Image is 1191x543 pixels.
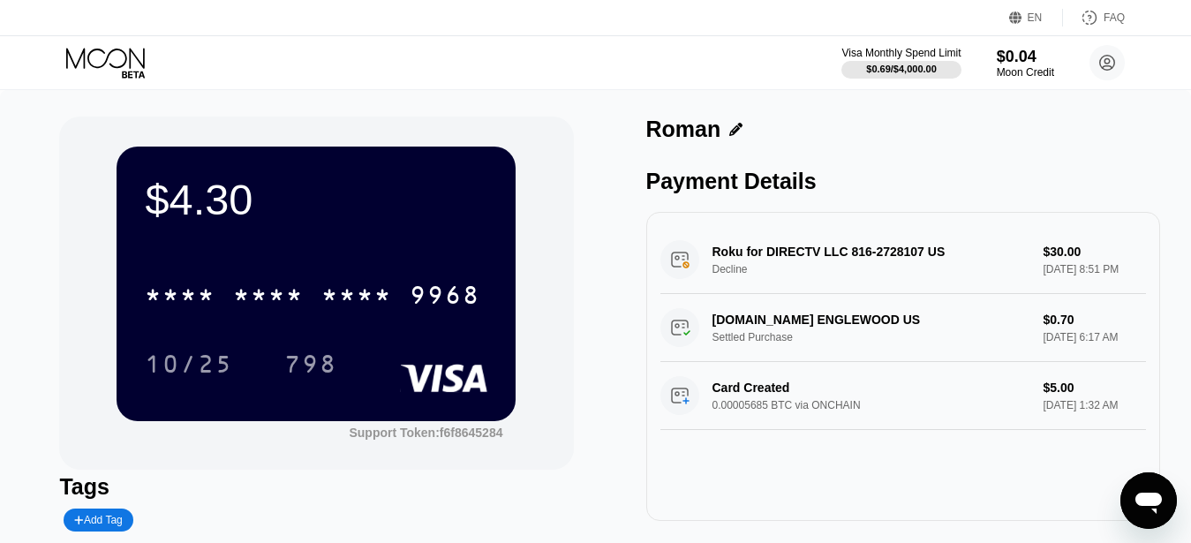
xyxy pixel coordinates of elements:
div: FAQ [1104,11,1125,24]
div: 10/25 [145,352,233,381]
div: $4.30 [145,175,487,224]
div: Visa Monthly Spend Limit [841,47,961,59]
div: Roman [646,117,721,142]
div: FAQ [1063,9,1125,26]
div: EN [1009,9,1063,26]
div: $0.69 / $4,000.00 [866,64,937,74]
div: $0.04 [997,48,1054,66]
div: EN [1028,11,1043,24]
div: Moon Credit [997,66,1054,79]
div: 798 [284,352,337,381]
div: 798 [271,342,351,386]
div: $0.04Moon Credit [997,48,1054,79]
div: Support Token: f6f8645284 [349,426,502,440]
div: 9968 [410,283,480,312]
div: Add Tag [74,514,122,526]
div: Visa Monthly Spend Limit$0.69/$4,000.00 [841,47,961,79]
div: Payment Details [646,169,1160,194]
div: Tags [59,474,573,500]
div: 10/25 [132,342,246,386]
div: Add Tag [64,509,132,532]
div: Support Token:f6f8645284 [349,426,502,440]
iframe: Button to launch messaging window, conversation in progress [1120,472,1177,529]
